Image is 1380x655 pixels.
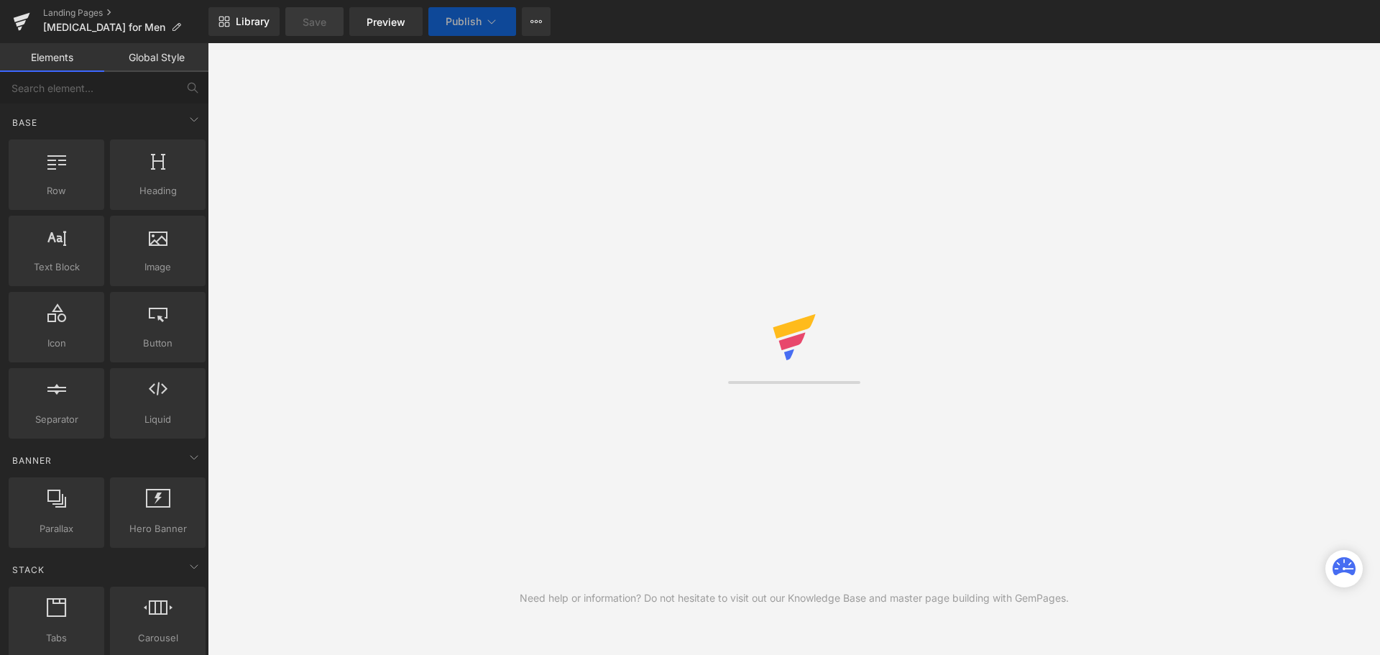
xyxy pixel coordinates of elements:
a: Landing Pages [43,7,208,19]
span: Icon [13,336,100,351]
span: Heading [114,183,201,198]
span: Banner [11,454,53,467]
span: Separator [13,412,100,427]
a: Preview [349,7,423,36]
span: Tabs [13,631,100,646]
button: More [522,7,551,36]
span: Image [114,260,201,275]
span: Row [13,183,100,198]
span: Text Block [13,260,100,275]
a: New Library [208,7,280,36]
span: Parallax [13,521,100,536]
span: Base [11,116,39,129]
button: Publish [428,7,516,36]
span: Save [303,14,326,29]
div: Need help or information? Do not hesitate to visit out our Knowledge Base and master page buildin... [520,590,1069,606]
span: Publish [446,16,482,27]
span: Carousel [114,631,201,646]
span: Stack [11,563,46,577]
span: Preview [367,14,405,29]
span: Button [114,336,201,351]
a: Global Style [104,43,208,72]
span: [MEDICAL_DATA] for Men [43,22,165,33]
span: Liquid [114,412,201,427]
span: Hero Banner [114,521,201,536]
span: Library [236,15,270,28]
